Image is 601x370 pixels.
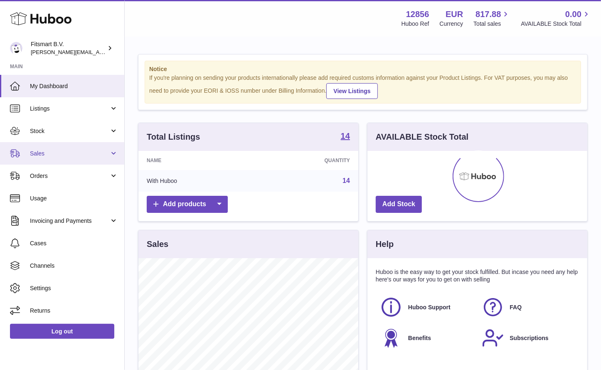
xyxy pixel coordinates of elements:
span: 817.88 [475,9,501,20]
strong: EUR [446,9,463,20]
span: Returns [30,307,118,315]
div: Currency [440,20,463,28]
span: Total sales [473,20,510,28]
strong: Notice [149,65,576,73]
a: Subscriptions [482,327,575,349]
div: If you're planning on sending your products internationally please add required customs informati... [149,74,576,99]
a: FAQ [482,296,575,318]
span: My Dashboard [30,82,118,90]
h3: Help [376,239,394,250]
a: Add products [147,196,228,213]
a: Log out [10,324,114,339]
h3: Sales [147,239,168,250]
a: 14 [342,177,350,184]
span: Channels [30,262,118,270]
span: Invoicing and Payments [30,217,109,225]
span: Orders [30,172,109,180]
h3: AVAILABLE Stock Total [376,131,468,143]
span: Usage [30,195,118,202]
a: View Listings [326,83,377,99]
a: 14 [341,132,350,142]
th: Name [138,151,254,170]
h3: Total Listings [147,131,200,143]
span: FAQ [510,303,522,311]
th: Quantity [254,151,358,170]
span: Sales [30,150,109,158]
a: 817.88 Total sales [473,9,510,28]
strong: 12856 [406,9,429,20]
div: Huboo Ref [401,20,429,28]
p: Huboo is the easy way to get your stock fulfilled. But incase you need any help here's our ways f... [376,268,579,284]
a: Huboo Support [380,296,473,318]
span: Stock [30,127,109,135]
a: Benefits [380,327,473,349]
span: Subscriptions [510,334,549,342]
td: With Huboo [138,170,254,192]
span: 0.00 [565,9,581,20]
span: Settings [30,284,118,292]
span: [PERSON_NAME][EMAIL_ADDRESS][DOMAIN_NAME] [31,49,167,55]
strong: 14 [341,132,350,140]
span: Huboo Support [408,303,451,311]
span: AVAILABLE Stock Total [521,20,591,28]
span: Cases [30,239,118,247]
span: Listings [30,105,109,113]
img: jonathan@leaderoo.com [10,42,22,54]
span: Benefits [408,334,431,342]
a: Add Stock [376,196,422,213]
div: Fitsmart B.V. [31,40,106,56]
a: 0.00 AVAILABLE Stock Total [521,9,591,28]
